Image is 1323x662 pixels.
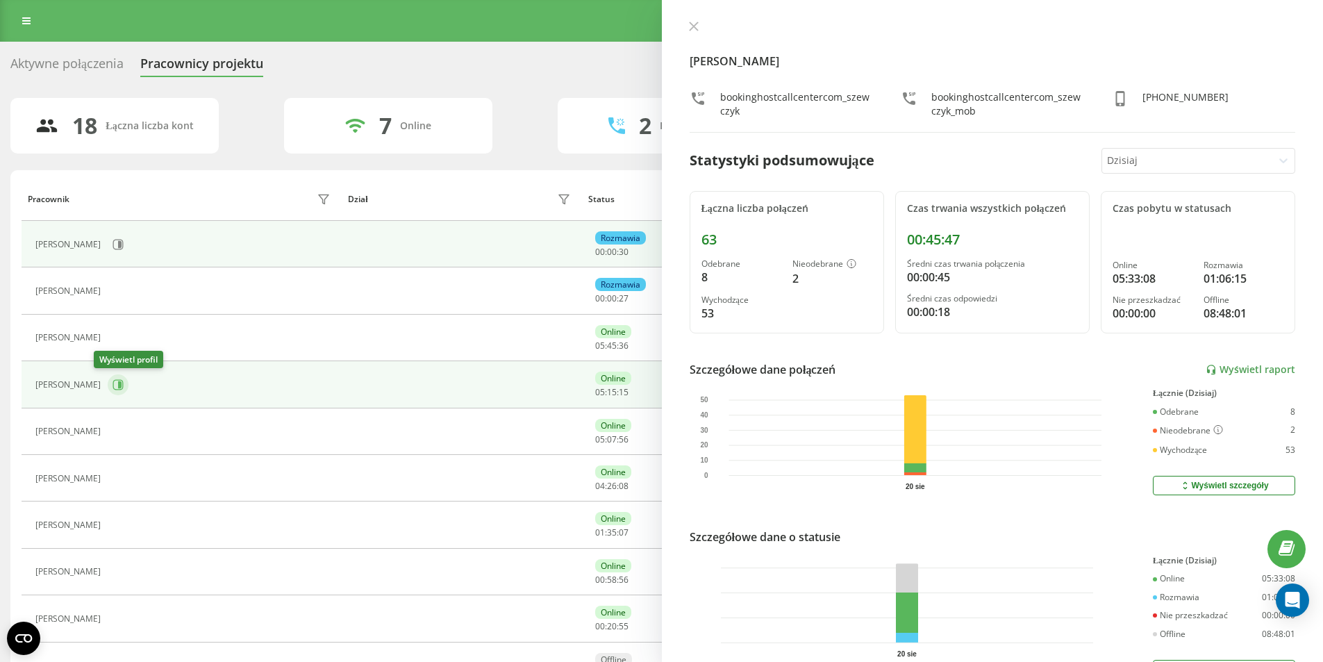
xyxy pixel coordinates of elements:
[907,231,1078,248] div: 00:45:47
[1153,593,1199,602] div: Rozmawia
[1262,629,1295,639] div: 08:48:01
[639,113,651,139] div: 2
[701,295,781,305] div: Wychodzące
[595,433,605,445] span: 05
[607,246,617,258] span: 00
[690,53,1296,69] h4: [PERSON_NAME]
[619,620,629,632] span: 55
[907,259,1078,269] div: Średni czas trwania połączenia
[1153,629,1185,639] div: Offline
[595,419,631,432] div: Online
[700,442,708,449] text: 20
[1153,388,1295,398] div: Łącznie (Dzisiaj)
[1206,364,1295,376] a: Wyświetl raport
[28,195,69,204] div: Pracownik
[595,622,629,631] div: : :
[619,527,629,538] span: 07
[595,435,629,445] div: : :
[700,456,708,464] text: 10
[607,292,617,304] span: 00
[1153,574,1185,584] div: Online
[595,480,605,492] span: 04
[701,269,781,286] div: 8
[792,259,872,270] div: Nieodebrane
[595,372,631,385] div: Online
[35,240,104,249] div: [PERSON_NAME]
[700,397,708,404] text: 50
[897,650,917,658] text: 20 sie
[1204,260,1283,270] div: Rozmawia
[1153,556,1295,565] div: Łącznie (Dzisiaj)
[1153,611,1228,620] div: Nie przeszkadzać
[700,411,708,419] text: 40
[660,120,715,132] div: Rozmawiają
[140,56,263,78] div: Pracownicy projektu
[1276,584,1309,617] div: Open Intercom Messenger
[595,606,631,619] div: Online
[690,529,840,545] div: Szczegółowe dane o statusie
[907,203,1078,215] div: Czas trwania wszystkich połączeń
[595,527,605,538] span: 01
[619,246,629,258] span: 30
[701,259,781,269] div: Odebrane
[1153,407,1199,417] div: Odebrane
[1153,425,1223,436] div: Nieodebrane
[595,341,629,351] div: : :
[907,294,1078,304] div: Średni czas odpowiedzi
[607,620,617,632] span: 20
[595,481,629,491] div: : :
[690,361,836,378] div: Szczegółowe dane połączeń
[619,292,629,304] span: 27
[595,292,605,304] span: 00
[94,351,163,368] div: Wyświetl profil
[931,90,1084,118] div: bookinghostcallcentercom_szewczyk_mob
[595,325,631,338] div: Online
[72,113,97,139] div: 18
[701,305,781,322] div: 53
[348,195,367,204] div: Dział
[1113,203,1283,215] div: Czas pobytu w statusach
[595,575,629,585] div: : :
[619,480,629,492] span: 08
[701,231,872,248] div: 63
[35,380,104,390] div: [PERSON_NAME]
[35,614,104,624] div: [PERSON_NAME]
[1153,476,1295,495] button: Wyświetl szczegóły
[7,622,40,655] button: Open CMP widget
[595,388,629,397] div: : :
[35,520,104,530] div: [PERSON_NAME]
[1204,305,1283,322] div: 08:48:01
[35,474,104,483] div: [PERSON_NAME]
[595,528,629,538] div: : :
[607,340,617,351] span: 45
[619,340,629,351] span: 36
[379,113,392,139] div: 7
[10,56,124,78] div: Aktywne połączenia
[907,304,1078,320] div: 00:00:18
[607,480,617,492] span: 26
[400,120,431,132] div: Online
[595,512,631,525] div: Online
[1113,260,1192,270] div: Online
[720,90,873,118] div: bookinghostcallcentercom_szewczyk
[704,472,708,479] text: 0
[1290,407,1295,417] div: 8
[1142,90,1229,118] div: [PHONE_NUMBER]
[907,269,1078,286] div: 00:00:45
[619,433,629,445] span: 56
[1113,270,1192,287] div: 05:33:08
[619,386,629,398] span: 15
[595,278,646,291] div: Rozmawia
[595,246,605,258] span: 00
[700,427,708,434] text: 30
[1204,270,1283,287] div: 01:06:15
[1290,425,1295,436] div: 2
[1285,445,1295,455] div: 53
[595,559,631,572] div: Online
[690,150,874,171] div: Statystyki podsumowujące
[607,386,617,398] span: 15
[1262,593,1295,602] div: 01:06:15
[1113,305,1192,322] div: 00:00:00
[595,294,629,304] div: : :
[35,427,104,436] div: [PERSON_NAME]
